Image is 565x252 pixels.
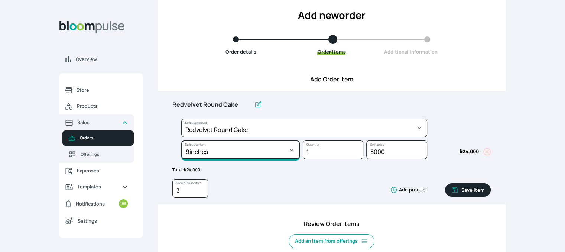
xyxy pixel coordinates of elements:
[158,75,506,84] h4: Add Order Item
[119,199,128,208] small: 168
[460,148,462,155] span: ₦
[225,48,256,55] span: Order details
[62,130,134,146] a: Orders
[62,146,134,163] a: Offerings
[77,183,116,190] span: Templates
[77,87,128,94] span: Store
[445,183,491,197] button: Save item
[77,119,116,126] span: Sales
[59,114,134,130] a: Sales
[59,163,134,179] a: Expenses
[387,186,427,194] button: Add product
[59,195,134,213] a: Notifications168
[184,167,186,172] span: ₦
[172,167,491,173] p: Total:
[289,234,374,248] button: Add an item from offerings
[384,48,438,55] span: Additional information
[460,148,479,155] span: 24,000
[59,179,134,195] a: Templates
[81,151,128,158] span: Offerings
[59,82,134,98] a: Store
[78,217,128,224] span: Settings
[80,135,128,141] span: Orders
[172,8,491,23] h2: Add new order
[184,167,200,172] span: 24,000
[59,21,125,33] img: Bloom Logo
[59,51,143,67] a: Overview
[172,97,251,113] input: Untitled group *
[317,48,345,55] span: Order items
[59,98,134,114] a: Products
[76,200,105,207] span: Notifications
[59,213,134,229] a: Settings
[172,219,491,228] h4: Review Order Items
[77,167,128,174] span: Expenses
[77,103,128,110] span: Products
[76,56,137,63] span: Overview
